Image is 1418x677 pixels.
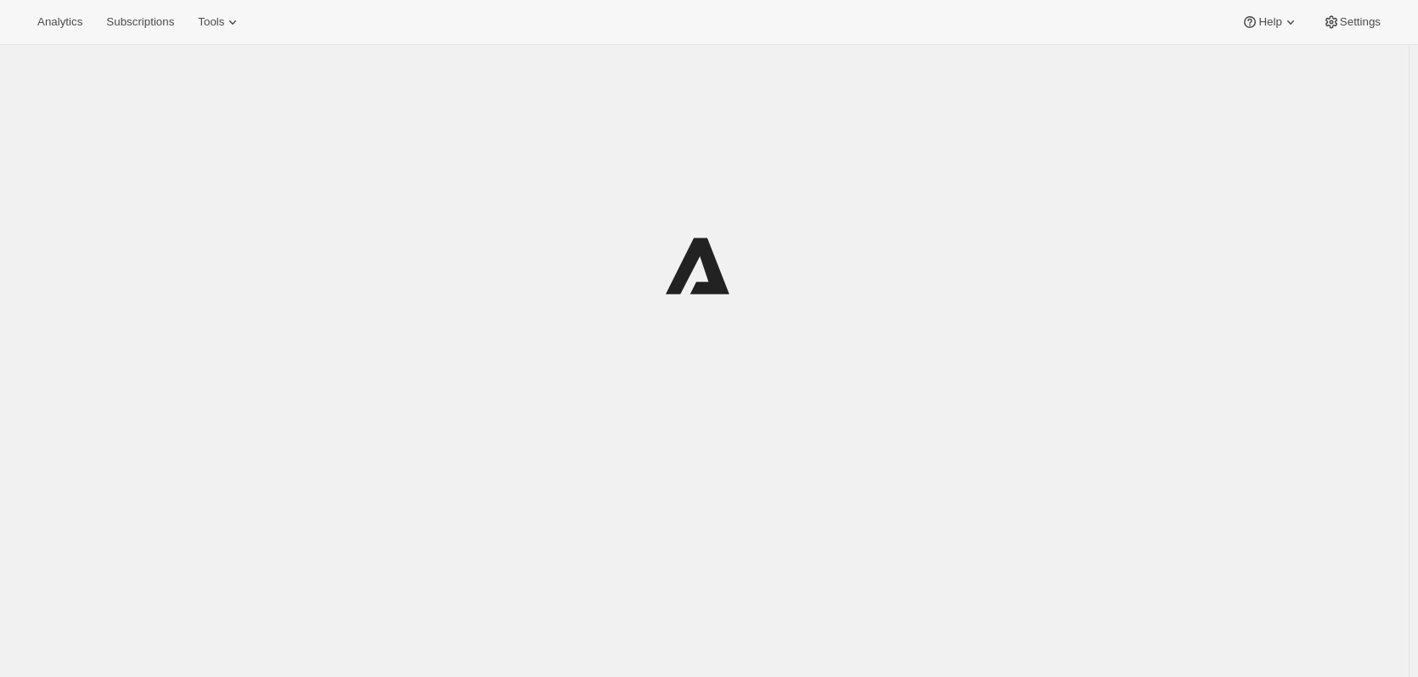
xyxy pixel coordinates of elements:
[37,15,82,29] span: Analytics
[198,15,224,29] span: Tools
[1258,15,1281,29] span: Help
[96,10,184,34] button: Subscriptions
[27,10,93,34] button: Analytics
[1231,10,1308,34] button: Help
[188,10,251,34] button: Tools
[106,15,174,29] span: Subscriptions
[1313,10,1391,34] button: Settings
[1340,15,1381,29] span: Settings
